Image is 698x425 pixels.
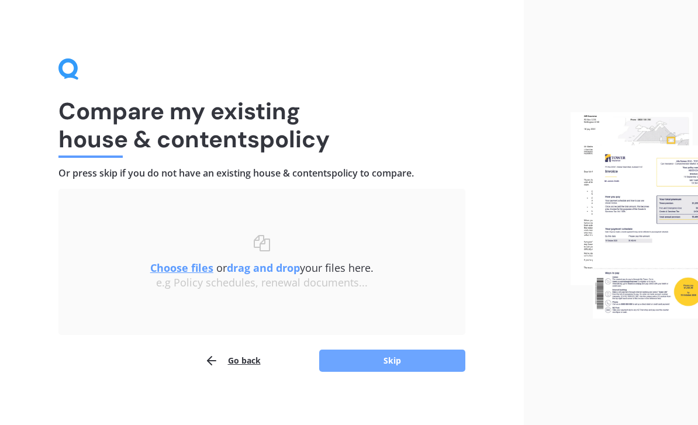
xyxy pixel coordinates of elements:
div: e.g Policy schedules, renewal documents... [82,277,442,289]
span: or your files here. [150,261,374,275]
b: drag and drop [227,261,300,275]
button: Go back [205,349,261,372]
h4: Or press skip if you do not have an existing house & contents policy to compare. [58,167,465,179]
button: Skip [319,350,465,372]
u: Choose files [150,261,213,275]
h1: Compare my existing house & contents policy [58,97,465,153]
